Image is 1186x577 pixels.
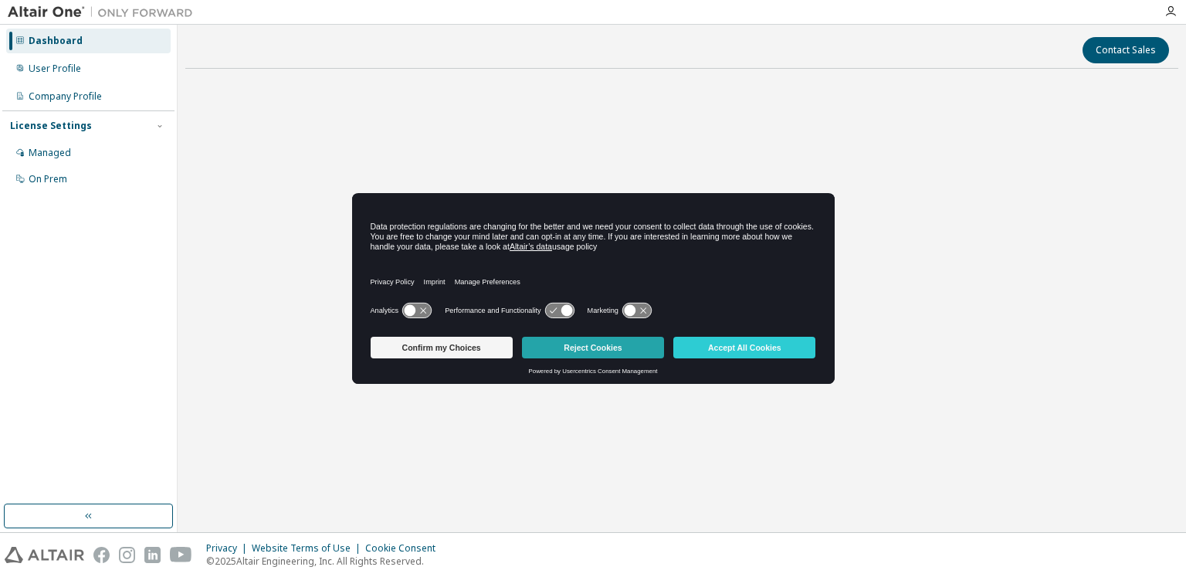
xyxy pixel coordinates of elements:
[93,547,110,563] img: facebook.svg
[144,547,161,563] img: linkedin.svg
[365,542,445,555] div: Cookie Consent
[29,35,83,47] div: Dashboard
[29,90,102,103] div: Company Profile
[8,5,201,20] img: Altair One
[206,555,445,568] p: © 2025 Altair Engineering, Inc. All Rights Reserved.
[29,173,67,185] div: On Prem
[119,547,135,563] img: instagram.svg
[10,120,92,132] div: License Settings
[170,547,192,563] img: youtube.svg
[252,542,365,555] div: Website Terms of Use
[1083,37,1169,63] button: Contact Sales
[29,63,81,75] div: User Profile
[5,547,84,563] img: altair_logo.svg
[206,542,252,555] div: Privacy
[29,147,71,159] div: Managed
